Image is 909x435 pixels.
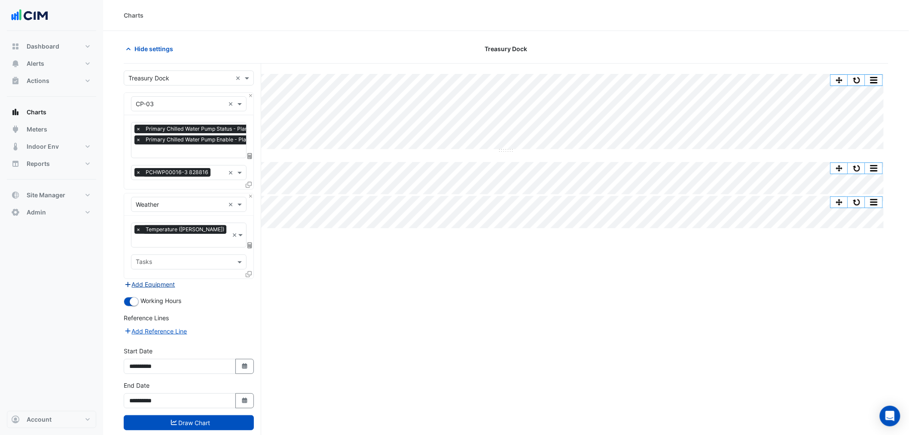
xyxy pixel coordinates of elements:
fa-icon: Select Date [241,397,249,404]
span: Working Hours [140,297,181,304]
app-icon: Indoor Env [11,142,20,151]
span: Indoor Env [27,142,59,151]
app-icon: Admin [11,208,20,217]
span: Choose Function [246,242,254,249]
span: Temperature (Celcius) [143,225,226,234]
span: Clear [235,74,243,83]
button: Reset [848,163,865,174]
button: Alerts [7,55,96,72]
button: Close [248,193,253,199]
button: Admin [7,204,96,221]
button: Reset [848,75,865,86]
button: Charts [7,104,96,121]
span: Admin [27,208,46,217]
label: End Date [124,381,149,390]
span: Actions [27,77,49,85]
button: Reports [7,155,96,172]
span: Hide settings [134,44,173,53]
fa-icon: Select Date [241,363,249,370]
span: × [134,135,142,144]
img: Company Logo [10,7,49,24]
button: Pan [831,75,848,86]
app-icon: Dashboard [11,42,20,51]
button: Add Reference Line [124,326,188,336]
button: Pan [831,197,848,208]
span: Clone Favourites and Tasks from this Equipment to other Equipment [246,181,252,188]
span: Meters [27,125,47,134]
span: Clear [228,99,235,108]
app-icon: Site Manager [11,191,20,199]
button: Close [248,93,253,98]
div: Charts [124,11,143,20]
div: Open Intercom Messenger [880,406,900,426]
button: Account [7,411,96,428]
button: Meters [7,121,96,138]
button: More Options [865,163,882,174]
span: Clear [228,200,235,209]
label: Start Date [124,346,153,355]
span: Primary Chilled Water Pump Status - Plantroom, Plantroom [143,125,293,133]
span: PCHWP00016-3 828816 [143,168,210,177]
button: More Options [865,197,882,208]
app-icon: Alerts [11,59,20,68]
span: Charts [27,108,46,116]
app-icon: Actions [11,77,20,85]
div: Tasks [134,257,152,268]
span: Alerts [27,59,44,68]
button: Site Manager [7,187,96,204]
app-icon: Charts [11,108,20,116]
app-icon: Reports [11,159,20,168]
button: Indoor Env [7,138,96,155]
button: Actions [7,72,96,89]
button: More Options [865,75,882,86]
span: × [134,168,142,177]
span: × [134,125,142,133]
span: Clone Favourites and Tasks from this Equipment to other Equipment [246,270,252,278]
span: × [134,225,142,234]
button: Draw Chart [124,415,254,430]
app-icon: Meters [11,125,20,134]
label: Reference Lines [124,313,169,322]
button: Reset [848,197,865,208]
span: Dashboard [27,42,59,51]
span: Account [27,415,52,424]
span: Choose Function [246,152,254,159]
span: Site Manager [27,191,65,199]
button: Add Equipment [124,279,176,289]
button: Hide settings [124,41,179,56]
span: Clear [232,230,238,239]
span: Primary Chilled Water Pump Enable - Plantroom, Plantroom [143,135,294,144]
button: Dashboard [7,38,96,55]
span: Clear [228,168,235,177]
span: Treasury Dock [485,44,527,53]
button: Pan [831,163,848,174]
span: Reports [27,159,50,168]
